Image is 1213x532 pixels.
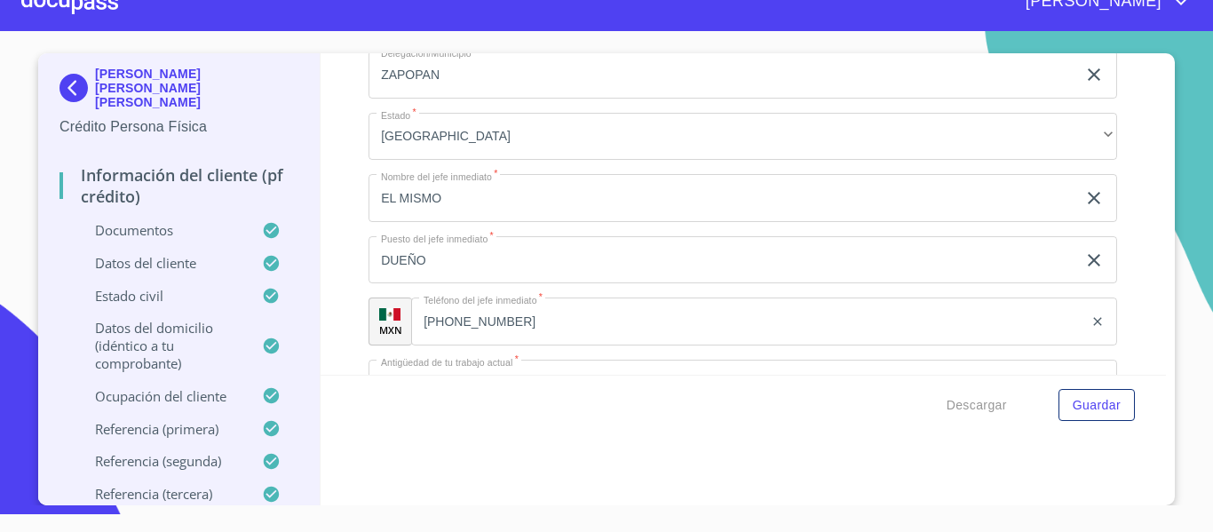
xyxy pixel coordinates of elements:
[59,116,298,138] p: Crédito Persona Física
[59,74,95,102] img: Docupass spot blue
[939,389,1014,422] button: Descargar
[59,254,262,272] p: Datos del cliente
[59,387,262,405] p: Ocupación del Cliente
[1083,187,1105,209] button: clear input
[1058,389,1135,422] button: Guardar
[59,67,298,116] div: [PERSON_NAME] [PERSON_NAME] [PERSON_NAME]
[59,452,262,470] p: Referencia (segunda)
[1083,250,1105,271] button: clear input
[369,360,1117,408] div: Más de un año
[369,113,1117,161] div: [GEOGRAPHIC_DATA]
[1083,64,1105,85] button: clear input
[95,67,298,109] p: [PERSON_NAME] [PERSON_NAME] [PERSON_NAME]
[1090,314,1105,329] button: clear input
[379,308,400,321] img: R93DlvwvvjP9fbrDwZeCRYBHk45OWMq+AAOlFVsxT89f82nwPLnD58IP7+ANJEaWYhP0Tx8kkA0WlQMPQsAAgwAOmBj20AXj6...
[59,420,262,438] p: Referencia (primera)
[59,221,262,239] p: Documentos
[59,319,262,372] p: Datos del domicilio (idéntico a tu comprobante)
[379,323,402,337] p: MXN
[59,164,298,207] p: Información del cliente (PF crédito)
[947,394,1007,417] span: Descargar
[59,287,262,305] p: Estado Civil
[1073,394,1121,417] span: Guardar
[59,485,262,503] p: Referencia (tercera)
